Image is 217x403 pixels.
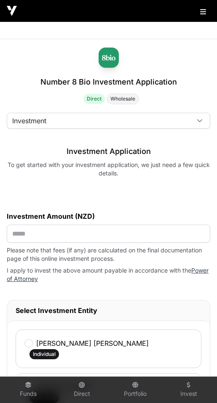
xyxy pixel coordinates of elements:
a: Portfolio [112,379,159,401]
span: Individual [33,351,56,358]
img: Icehouse Ventures Logo [7,6,17,16]
span: Wholesale [110,95,135,102]
p: I apply to invest the above amount payable in accordance with the [7,266,210,283]
h2: Select Investment Entity [16,305,201,316]
div: To get started with your investment application, we just need a few quick details. [7,161,210,178]
a: Funds [5,379,52,401]
h1: Investment Application [67,146,151,157]
span: Direct [87,95,102,102]
label: Investment Amount (NZD) [7,211,210,221]
img: Number 8 Bio [99,48,119,68]
a: Invest [165,379,212,401]
label: [PERSON_NAME] [PERSON_NAME] [36,338,149,348]
a: Direct [59,379,105,401]
span: Investment [7,113,190,128]
p: Please note that fees (if any) are calculated on the final documentation page of this online inve... [7,246,210,263]
h1: Number 8 Bio Investment Application [40,76,177,88]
